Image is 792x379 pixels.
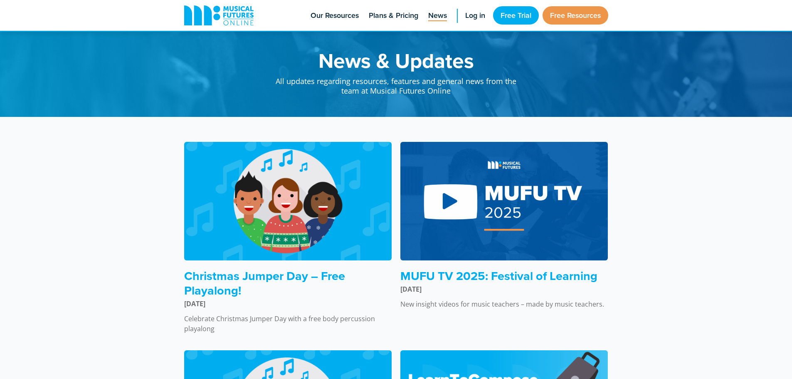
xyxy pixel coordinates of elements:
p: Celebrate Christmas Jumper Day with a free body percussion playalong [184,314,392,334]
p: [DATE] [184,299,392,309]
p: New insight videos for music teachers – made by music teachers. [400,299,608,309]
p: All updates regarding resources, features and general news from the team at Musical Futures Online [267,71,525,96]
h3: Christmas Jumper Day – Free Playalong! [184,269,392,297]
span: Our Resources [311,10,359,21]
span: News [428,10,447,21]
h1: News & Updates [267,50,525,71]
a: Christmas Jumper Day – Free Playalong! [DATE] Celebrate Christmas Jumper Day with a free body per... [184,142,392,334]
span: Plans & Pricing [369,10,418,21]
a: Free Resources [543,6,608,25]
a: MUFU TV 2025: Festival of Learning [DATE] New insight videos for music teachers – made by music t... [400,142,608,309]
a: Free Trial [493,6,539,25]
span: Log in [465,10,485,21]
h3: MUFU TV 2025: Festival of Learning [400,269,608,283]
p: [DATE] [400,284,608,294]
